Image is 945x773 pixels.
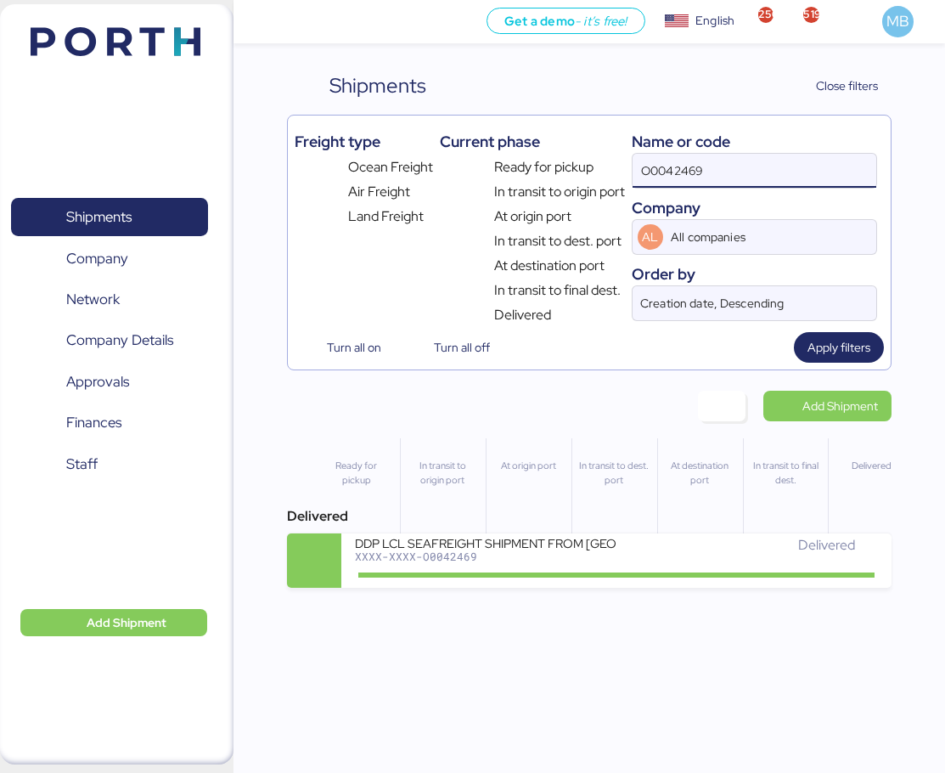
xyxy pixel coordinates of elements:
a: Company Details [11,321,208,360]
span: Delivered [798,536,855,554]
a: Company [11,239,208,278]
div: Shipments [329,71,426,101]
span: Delivered [494,305,551,325]
span: At destination port [494,256,605,276]
button: Turn all on [295,332,395,363]
span: Land Freight [348,206,424,227]
a: Staff [11,445,208,484]
span: Ocean Freight [348,157,433,178]
div: Delivered [835,459,906,473]
span: MB [886,10,909,32]
div: English [695,12,734,30]
span: AL [642,228,658,246]
span: Approvals [66,370,129,394]
button: Turn all off [402,332,503,363]
button: Menu [244,8,273,37]
div: Freight type [295,130,433,153]
div: In transit to final dest. [751,459,821,488]
span: Network [66,287,120,312]
span: Shipments [66,205,132,229]
span: Turn all on [327,337,381,358]
button: Close filters [782,71,892,101]
button: Apply filters [794,332,884,363]
span: Apply filters [807,337,870,358]
div: Order by [632,262,878,285]
a: Shipments [11,198,208,237]
div: Ready for pickup [321,459,392,488]
a: Approvals [11,363,208,402]
div: Company [632,196,878,219]
span: Air Freight [348,182,410,202]
div: In transit to dest. port [579,459,650,488]
button: Add Shipment [20,609,207,636]
div: XXXX-XXXX-O0042469 [355,550,616,562]
a: Add Shipment [763,391,892,421]
span: Close filters [816,76,878,96]
span: In transit to origin port [494,182,625,202]
div: Name or code [632,130,878,153]
div: DDP LCL SEAFREIGHT SHIPMENT FROM [GEOGRAPHIC_DATA] TO MANZANILLO - HSS0966 [355,535,616,550]
span: In transit to dest. port [494,231,622,251]
input: AL [668,220,829,254]
span: Company Details [66,328,173,353]
div: At origin port [493,459,564,473]
span: Company [66,246,128,271]
span: Ready for pickup [494,157,593,178]
a: Finances [11,403,208,443]
span: Staff [66,452,98,477]
div: At destination port [665,459,735,488]
span: Finances [66,410,121,435]
div: Current phase [440,130,624,153]
a: Network [11,280,208,319]
span: At origin port [494,206,571,227]
span: Add Shipment [802,396,878,416]
span: In transit to final dest. [494,280,621,301]
div: In transit to origin port [408,459,478,488]
span: Turn all off [434,337,490,358]
span: Add Shipment [87,612,166,633]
